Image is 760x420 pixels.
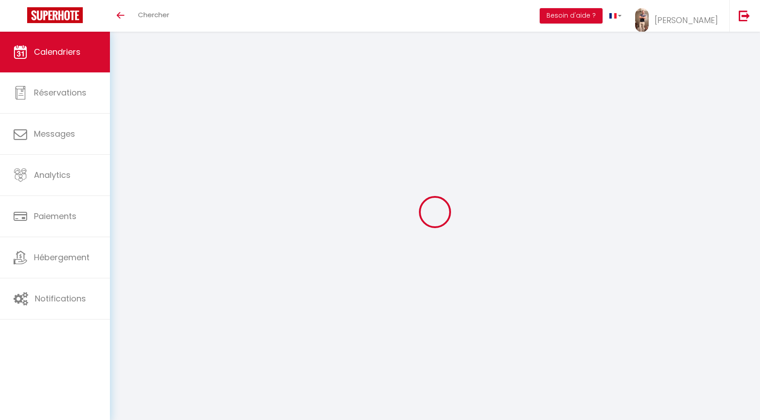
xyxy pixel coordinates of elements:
span: Chercher [138,10,169,19]
img: Super Booking [27,7,83,23]
span: Réservations [34,87,86,98]
span: Analytics [34,169,71,181]
span: Calendriers [34,46,81,57]
span: Notifications [35,293,86,304]
span: Hébergement [34,252,90,263]
span: Paiements [34,210,76,222]
span: [PERSON_NAME] [655,14,718,26]
button: Besoin d'aide ? [540,8,603,24]
img: ... [635,8,649,32]
span: Messages [34,128,75,139]
img: logout [739,10,750,21]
